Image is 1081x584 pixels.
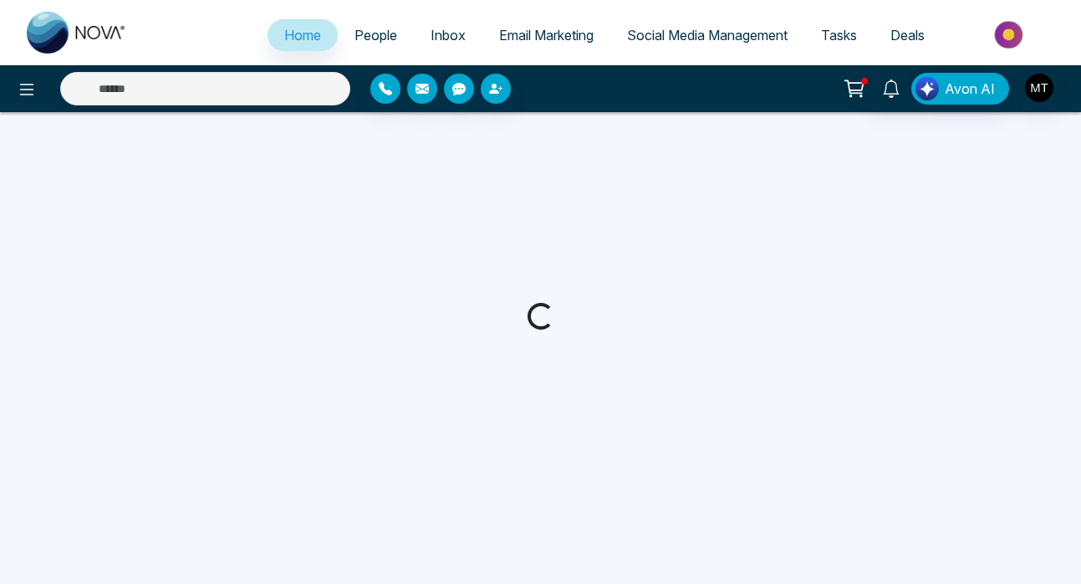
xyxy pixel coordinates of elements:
span: Inbox [431,27,466,44]
img: Market-place.gif [950,16,1071,54]
span: Email Marketing [499,27,594,44]
img: Lead Flow [915,77,939,100]
img: User Avatar [1025,74,1053,102]
a: People [338,19,414,51]
a: Deals [874,19,941,51]
span: Deals [890,27,925,44]
span: People [354,27,397,44]
a: Tasks [804,19,874,51]
a: Inbox [414,19,482,51]
span: Social Media Management [627,27,788,44]
a: Home [268,19,338,51]
a: Email Marketing [482,19,610,51]
span: Avon AI [945,79,995,99]
img: Nova CRM Logo [27,12,127,54]
button: Avon AI [911,73,1009,105]
a: Social Media Management [610,19,804,51]
span: Tasks [821,27,857,44]
span: Home [284,27,321,44]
